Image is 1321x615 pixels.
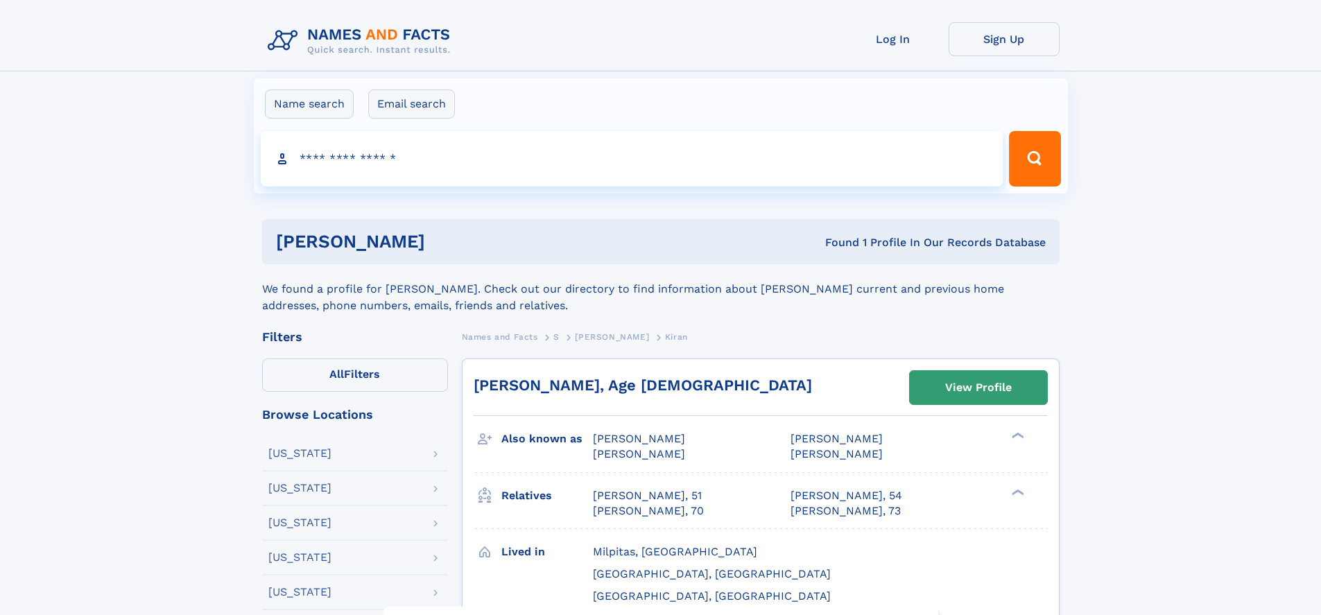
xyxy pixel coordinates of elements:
[262,408,448,421] div: Browse Locations
[261,131,1003,187] input: search input
[791,447,883,460] span: [PERSON_NAME]
[593,545,757,558] span: Milpitas, [GEOGRAPHIC_DATA]
[329,367,344,381] span: All
[949,22,1060,56] a: Sign Up
[501,484,593,508] h3: Relatives
[838,22,949,56] a: Log In
[474,376,812,394] a: [PERSON_NAME], Age [DEMOGRAPHIC_DATA]
[593,432,685,445] span: [PERSON_NAME]
[553,332,560,342] span: S
[575,328,649,345] a: [PERSON_NAME]
[625,235,1046,250] div: Found 1 Profile In Our Records Database
[262,264,1060,314] div: We found a profile for [PERSON_NAME]. Check out our directory to find information about [PERSON_N...
[265,89,354,119] label: Name search
[791,488,902,503] a: [PERSON_NAME], 54
[593,589,831,603] span: [GEOGRAPHIC_DATA], [GEOGRAPHIC_DATA]
[1008,431,1025,440] div: ❯
[553,328,560,345] a: S
[276,233,625,250] h1: [PERSON_NAME]
[791,432,883,445] span: [PERSON_NAME]
[575,332,649,342] span: [PERSON_NAME]
[791,503,901,519] a: [PERSON_NAME], 73
[262,22,462,60] img: Logo Names and Facts
[593,447,685,460] span: [PERSON_NAME]
[268,483,331,494] div: [US_STATE]
[593,503,704,519] a: [PERSON_NAME], 70
[262,358,448,392] label: Filters
[665,332,688,342] span: Kiran
[1009,131,1060,187] button: Search Button
[268,552,331,563] div: [US_STATE]
[910,371,1047,404] a: View Profile
[268,587,331,598] div: [US_STATE]
[501,427,593,451] h3: Also known as
[462,328,538,345] a: Names and Facts
[593,488,702,503] a: [PERSON_NAME], 51
[501,540,593,564] h3: Lived in
[1008,487,1025,496] div: ❯
[368,89,455,119] label: Email search
[268,448,331,459] div: [US_STATE]
[945,372,1012,404] div: View Profile
[268,517,331,528] div: [US_STATE]
[262,331,448,343] div: Filters
[593,567,831,580] span: [GEOGRAPHIC_DATA], [GEOGRAPHIC_DATA]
